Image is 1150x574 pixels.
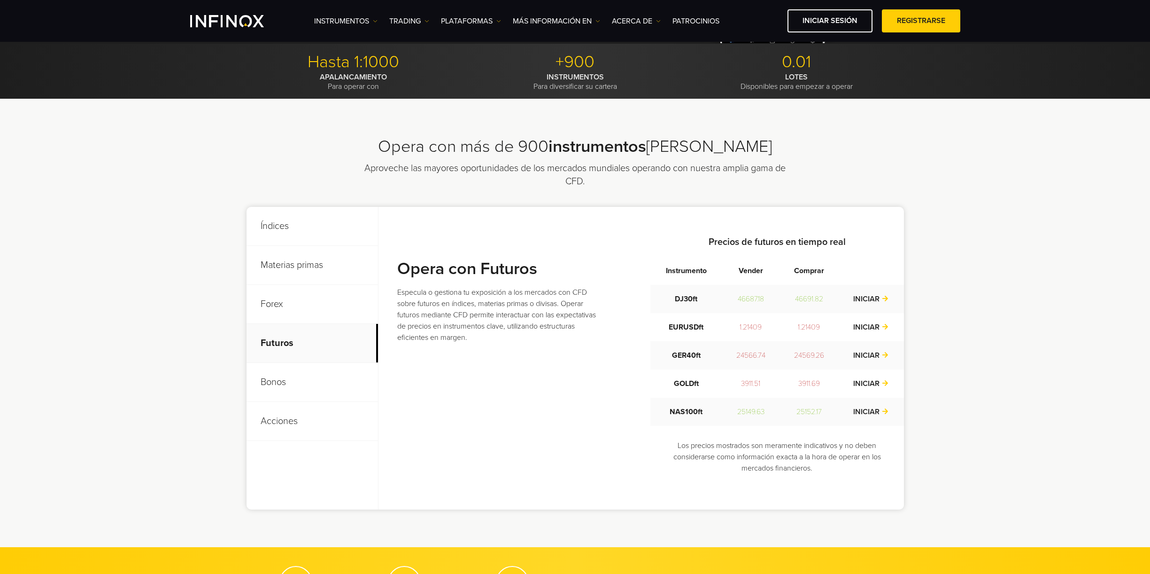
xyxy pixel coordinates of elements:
p: Hasta 1:1000 [247,52,461,72]
td: 3911.51 [722,370,780,398]
a: INICIAR [853,351,889,360]
a: INICIAR [853,294,889,304]
a: Registrarse [882,9,960,32]
td: GOLDft [650,370,722,398]
th: Comprar [780,257,838,285]
a: Iniciar sesión [787,9,872,32]
p: Para operar con [247,72,461,91]
p: +900 [468,52,682,72]
p: Especula o gestiona tu exposición a los mercados con CFD sobre futuros en índices, materias prima... [397,287,600,343]
td: EURUSDft [650,313,722,341]
td: 25152.17 [780,398,838,426]
th: Instrumento [650,257,722,285]
a: PLATAFORMAS [441,16,501,27]
strong: INSTRUMENTOS [547,72,604,82]
p: Para diversificar su cartera [468,72,682,91]
p: Índices [247,207,378,246]
strong: LOTES [785,72,808,82]
td: DJ30ft [650,285,722,313]
a: ACERCA DE [612,16,661,27]
th: Vender [722,257,780,285]
strong: instrumentos [548,136,646,157]
a: Más información en [513,16,600,27]
p: 0.01 [689,52,904,72]
td: GER40ft [650,341,722,370]
td: 1.21409 [722,313,780,341]
a: Patrocinios [672,16,719,27]
a: INICIAR [853,379,889,388]
p: Forex [247,285,378,324]
p: Bonos [247,363,378,402]
td: 1.21409 [780,313,838,341]
strong: Precios de futuros en tiempo real [709,236,846,248]
p: Futuros [247,324,378,363]
a: INICIAR [853,322,889,332]
td: NAS100ft [650,398,722,426]
p: Aproveche las mayores oportunidades de los mercados mundiales operando con nuestra amplia gama de... [358,162,792,188]
p: Disponibles para empezar a operar [689,72,904,91]
strong: APALANCAMIENTO [320,72,387,82]
a: TRADING [389,16,429,27]
td: 3911.69 [780,370,838,398]
strong: Opera con Futuros [397,259,537,279]
td: 46691.82 [780,285,838,313]
p: Materias primas [247,246,378,285]
td: 24566.74 [722,341,780,370]
td: 46687.18 [722,285,780,313]
p: Los precios mostrados son meramente indicativos y no deben considerarse como información exacta a... [650,440,904,474]
a: Instrumentos [314,16,378,27]
td: 24569.26 [780,341,838,370]
p: Acciones [247,402,378,441]
a: INFINOX Logo [190,15,286,27]
td: 25149.63 [722,398,780,426]
h2: Opera con más de 900 [PERSON_NAME] [247,136,904,157]
a: INICIAR [853,407,889,417]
